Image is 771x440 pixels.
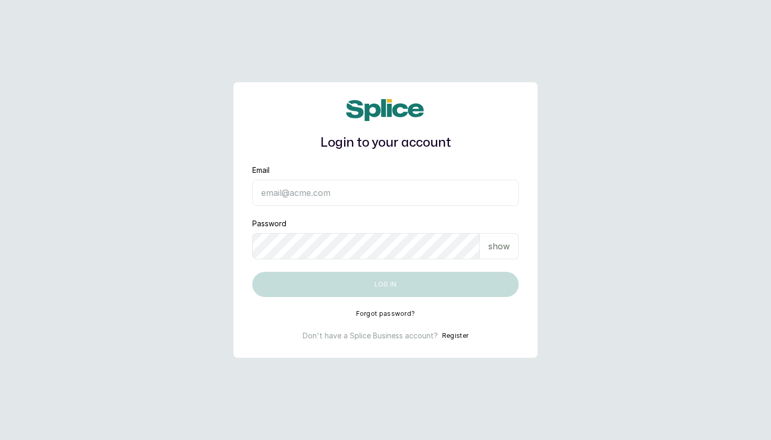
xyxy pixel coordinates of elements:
p: Don't have a Splice Business account? [303,331,438,341]
label: Email [252,165,270,175]
input: email@acme.com [252,180,519,206]
label: Password [252,218,286,229]
h1: Login to your account [252,134,519,152]
button: Forgot password? [356,310,415,318]
button: Log in [252,272,519,297]
button: Register [442,331,468,341]
p: show [488,240,510,252]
